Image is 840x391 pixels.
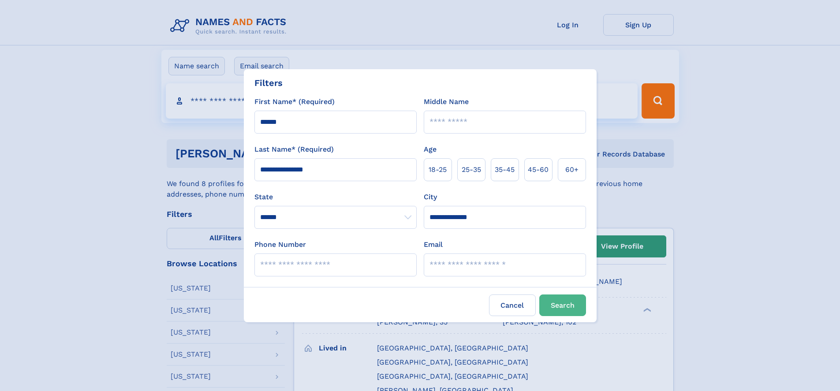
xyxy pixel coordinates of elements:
[565,164,579,175] span: 60+
[429,164,447,175] span: 18‑25
[539,294,586,316] button: Search
[489,294,536,316] label: Cancel
[254,97,335,107] label: First Name* (Required)
[254,239,306,250] label: Phone Number
[254,192,417,202] label: State
[424,192,437,202] label: City
[528,164,549,175] span: 45‑60
[424,97,469,107] label: Middle Name
[254,76,283,89] div: Filters
[424,144,437,155] label: Age
[462,164,481,175] span: 25‑35
[254,144,334,155] label: Last Name* (Required)
[424,239,443,250] label: Email
[495,164,515,175] span: 35‑45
